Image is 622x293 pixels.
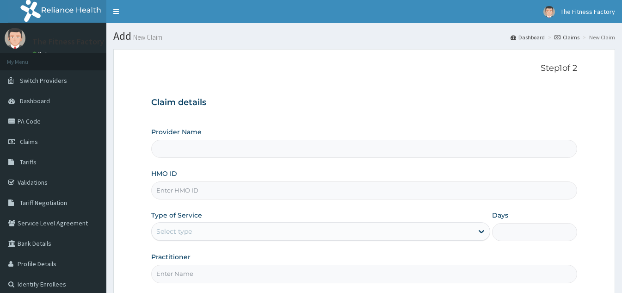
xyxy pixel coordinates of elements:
[560,7,615,16] span: The Fitness Factory
[20,199,67,207] span: Tariff Negotiation
[156,227,192,236] div: Select type
[151,98,577,108] h3: Claim details
[543,6,555,18] img: User Image
[32,37,104,46] p: The Fitness Factory
[20,97,50,105] span: Dashboard
[492,211,508,220] label: Days
[554,33,579,41] a: Claims
[151,127,202,137] label: Provider Name
[5,28,25,49] img: User Image
[151,265,577,283] input: Enter Name
[20,137,38,146] span: Claims
[131,34,162,41] small: New Claim
[113,30,615,42] h1: Add
[151,169,177,178] label: HMO ID
[20,76,67,85] span: Switch Providers
[151,63,577,74] p: Step 1 of 2
[580,33,615,41] li: New Claim
[511,33,545,41] a: Dashboard
[151,252,191,262] label: Practitioner
[151,211,202,220] label: Type of Service
[20,158,37,166] span: Tariffs
[151,181,577,199] input: Enter HMO ID
[32,50,55,57] a: Online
